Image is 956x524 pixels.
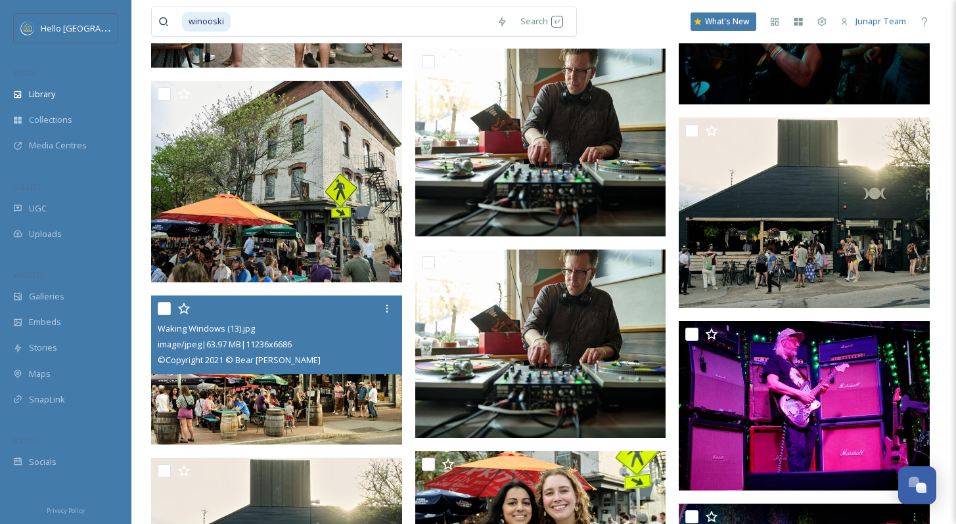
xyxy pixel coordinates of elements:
[898,466,936,504] button: Open Chat
[47,506,85,515] span: Privacy Policy
[158,322,255,334] span: Waking Windows (13).jpg
[29,139,87,152] span: Media Centres
[29,114,72,126] span: Collections
[13,68,36,77] span: MEDIA
[47,502,85,517] a: Privacy Policy
[29,228,62,240] span: Uploads
[29,393,65,406] span: SnapLink
[13,270,43,280] span: WIDGETS
[29,341,57,354] span: Stories
[679,118,933,308] img: Waking Windows (27).jpg
[151,81,405,282] img: Waking Windows (19).jpg
[514,9,570,34] div: Search
[679,321,933,491] img: Waking Windows (55).jpg
[158,354,321,366] span: © Copyright 2021 © Bear [PERSON_NAME]
[21,22,34,35] img: images.png
[415,49,666,237] img: Waking Windows (41).jpg
[29,202,47,215] span: UGC
[13,182,41,192] span: COLLECT
[415,250,666,438] img: Waking Windows (5).jpg
[29,368,51,380] span: Maps
[691,12,756,31] a: What's New
[182,12,231,31] span: winooski
[13,435,39,445] span: SOCIALS
[29,290,64,303] span: Galleries
[834,9,913,34] a: Junapr Team
[41,22,147,34] span: Hello [GEOGRAPHIC_DATA]
[158,338,292,350] span: image/jpeg | 63.97 MB | 11236 x 6686
[855,15,906,27] span: Junapr Team
[29,316,61,328] span: Embeds
[29,456,57,468] span: Socials
[29,88,55,100] span: Library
